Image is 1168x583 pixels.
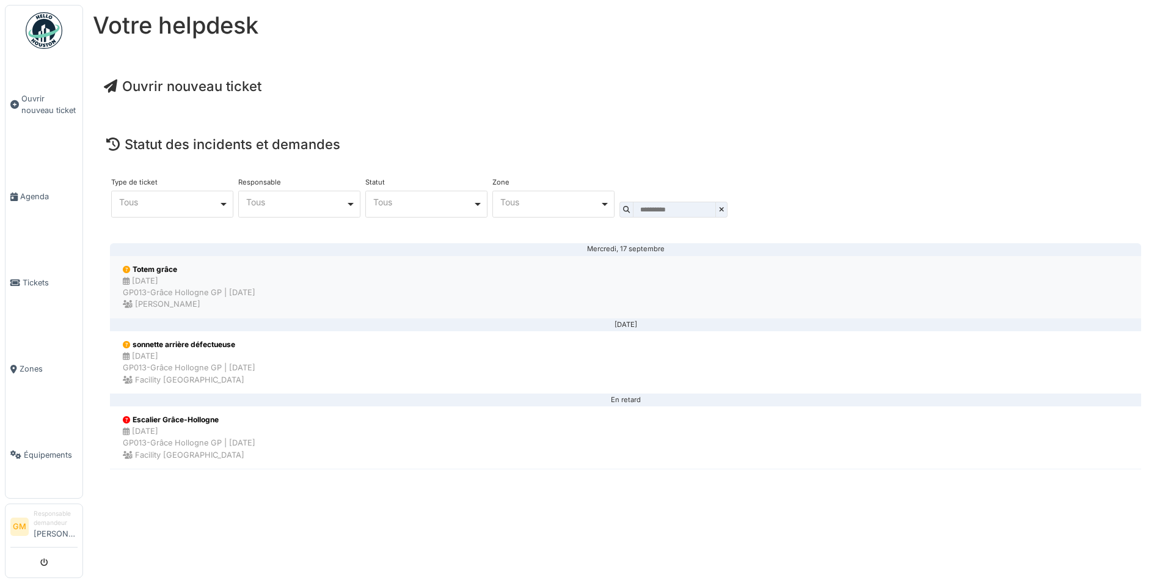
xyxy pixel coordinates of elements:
div: [DATE] [120,324,1131,326]
div: Responsable demandeur [34,509,78,528]
label: Zone [492,179,509,186]
a: Équipements [5,412,82,498]
a: Totem grâce [DATE]GP013-Grâce Hollogne GP | [DATE] [PERSON_NAME] [110,255,1141,319]
span: Ouvrir nouveau ticket [21,93,78,116]
a: Ouvrir nouveau ticket [104,78,261,94]
a: Agenda [5,153,82,240]
div: Tous [373,199,473,205]
span: Agenda [20,191,78,202]
label: Statut [365,179,385,186]
div: Tous [119,199,219,205]
label: Type de ticket [111,179,158,186]
span: Équipements [24,449,78,461]
a: Escalier Grâce-Hollogne [DATE]GP013-Grâce Hollogne GP | [DATE] Facility [GEOGRAPHIC_DATA] [110,406,1141,469]
img: Badge_color-CXgf-gQk.svg [26,12,62,49]
div: [DATE] GP013-Grâce Hollogne GP | [DATE] Facility [GEOGRAPHIC_DATA] [123,350,255,386]
div: En retard [120,400,1131,401]
div: [DATE] GP013-Grâce Hollogne GP | [DATE] Facility [GEOGRAPHIC_DATA] [123,425,255,461]
div: Totem grâce [123,264,255,275]
div: Escalier Grâce-Hollogne [123,414,255,425]
a: sonnette arrière défectueuse [DATE]GP013-Grâce Hollogne GP | [DATE] Facility [GEOGRAPHIC_DATA] [110,331,1141,394]
span: Zones [20,363,78,375]
a: GM Responsable demandeur[PERSON_NAME] [10,509,78,548]
div: Tous [500,199,600,205]
span: Tickets [23,277,78,288]
h4: Statut des incidents et demandes [106,136,1145,152]
li: GM [10,518,29,536]
label: Responsable [238,179,281,186]
a: Ouvrir nouveau ticket [5,56,82,153]
div: Tous [246,199,346,205]
li: [PERSON_NAME] [34,509,78,544]
a: Zones [5,326,82,412]
a: Tickets [5,240,82,326]
div: Mercredi, 17 septembre [120,249,1131,250]
div: sonnette arrière défectueuse [123,339,255,350]
div: [DATE] GP013-Grâce Hollogne GP | [DATE] [PERSON_NAME] [123,275,255,310]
